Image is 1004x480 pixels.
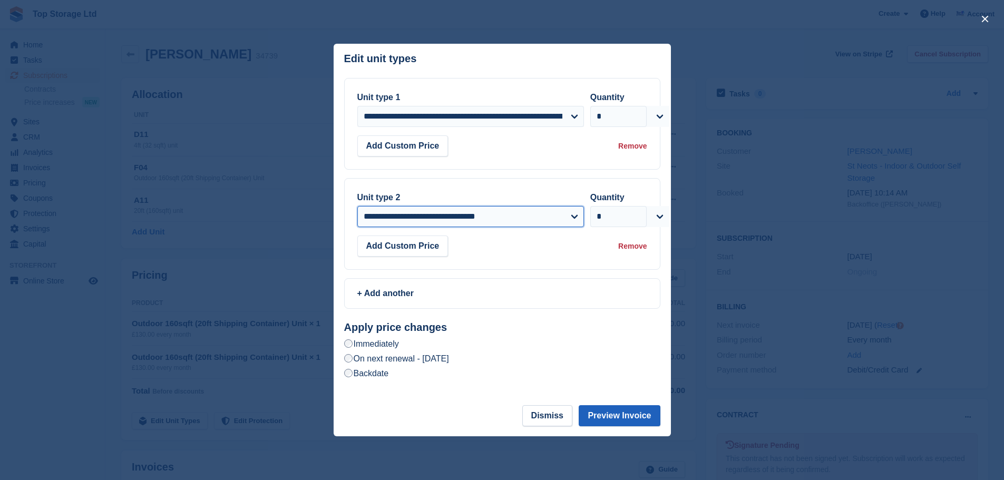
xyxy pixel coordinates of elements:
[344,369,353,377] input: Backdate
[344,53,417,65] p: Edit unit types
[344,368,389,379] label: Backdate
[357,93,401,102] label: Unit type 1
[590,93,625,102] label: Quantity
[618,141,647,152] div: Remove
[344,354,353,363] input: On next renewal - [DATE]
[344,278,660,309] a: + Add another
[357,236,449,257] button: Add Custom Price
[357,287,647,300] div: + Add another
[357,193,401,202] label: Unit type 2
[618,241,647,252] div: Remove
[977,11,993,27] button: close
[579,405,660,426] button: Preview Invoice
[522,405,572,426] button: Dismiss
[357,135,449,156] button: Add Custom Price
[344,321,447,333] strong: Apply price changes
[344,338,399,349] label: Immediately
[344,353,449,364] label: On next renewal - [DATE]
[590,193,625,202] label: Quantity
[344,339,353,348] input: Immediately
